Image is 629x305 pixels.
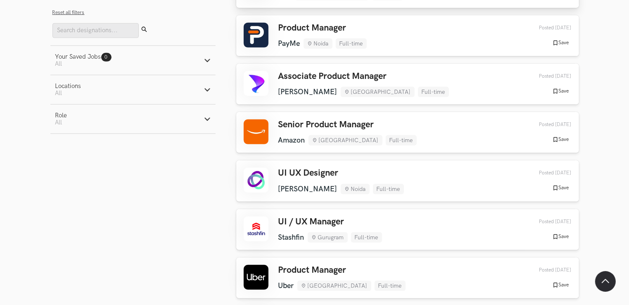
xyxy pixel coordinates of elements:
[278,23,367,33] h3: Product Manager
[55,119,62,126] span: All
[236,160,579,201] a: UI UX Designer [PERSON_NAME] Noida Full-time Posted [DATE] Save
[520,267,572,273] div: 13th Aug
[520,170,572,176] div: 14th Aug
[336,38,367,49] li: Full-time
[550,184,572,192] button: Save
[309,135,382,145] li: [GEOGRAPHIC_DATA]
[550,136,572,143] button: Save
[105,54,108,60] span: 0
[236,64,579,105] a: Associate Product Manager [PERSON_NAME] [GEOGRAPHIC_DATA] Full-time Posted [DATE] Save
[373,184,404,194] li: Full-time
[52,23,139,38] input: Search
[278,39,300,48] li: PayMe
[341,87,415,97] li: [GEOGRAPHIC_DATA]
[308,232,348,243] li: Gurugram
[278,71,449,82] h3: Associate Product Manager
[278,88,337,96] li: [PERSON_NAME]
[418,87,449,97] li: Full-time
[278,217,382,227] h3: UI / UX Manager
[52,10,85,16] button: Reset all filters
[236,112,579,153] a: Senior Product Manager Amazon [GEOGRAPHIC_DATA] Full-time Posted [DATE] Save
[55,112,67,119] div: Role
[236,257,579,298] a: Product Manager Uber [GEOGRAPHIC_DATA] Full-time Posted [DATE] Save
[297,281,371,291] li: [GEOGRAPHIC_DATA]
[550,39,572,47] button: Save
[278,233,304,242] li: Stashfin
[520,25,572,31] div: 15th Aug
[278,168,404,179] h3: UI UX Designer
[55,60,62,67] span: All
[278,136,305,145] li: Amazon
[278,265,406,276] h3: Product Manager
[55,90,62,97] span: All
[278,119,417,130] h3: Senior Product Manager
[50,75,216,104] button: LocationsAll
[351,232,382,243] li: Full-time
[50,46,216,75] button: Your Saved Jobs0 All
[55,83,81,90] div: Locations
[550,281,572,289] button: Save
[520,219,572,225] div: 14th Aug
[236,15,579,56] a: Product Manager PayMe Noida Full-time Posted [DATE] Save
[550,88,572,95] button: Save
[278,185,337,193] li: [PERSON_NAME]
[386,135,417,145] li: Full-time
[55,53,112,60] div: Your Saved Jobs
[550,233,572,241] button: Save
[375,281,406,291] li: Full-time
[341,184,370,194] li: Noida
[278,281,294,290] li: Uber
[520,73,572,79] div: 15th Aug
[520,122,572,128] div: 14th Aug
[304,38,332,49] li: Noida
[236,209,579,250] a: UI / UX Manager Stashfin Gurugram Full-time Posted [DATE] Save
[50,105,216,133] button: RoleAll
